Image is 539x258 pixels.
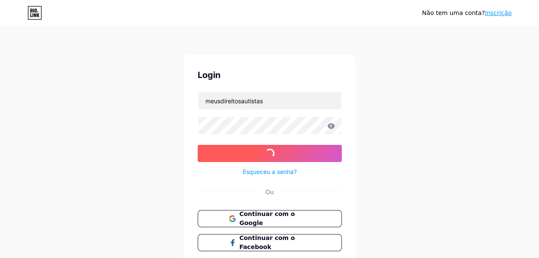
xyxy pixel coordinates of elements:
a: Inscrição [485,9,512,16]
div: Login [198,69,342,81]
input: Nome de usuário [198,92,341,109]
span: Continuar com o Facebook [239,234,310,252]
a: Esqueceu a senha? [243,167,297,176]
button: Continuar com o Facebook [198,234,342,251]
div: Ou [265,187,274,196]
div: Não tem uma conta? [422,9,512,18]
button: Continuar com o Google [198,210,342,227]
span: Continuar com o Google [239,210,310,228]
